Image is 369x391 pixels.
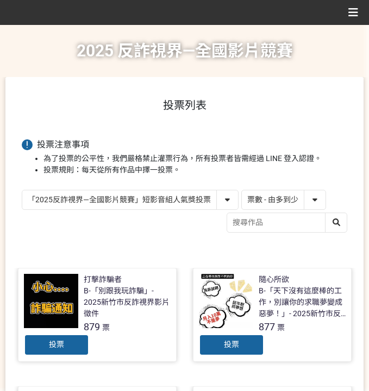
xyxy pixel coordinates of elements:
[277,323,285,332] span: 票
[43,164,347,176] li: 投票規則：每天從所有作品中擇一投票。
[259,321,275,332] span: 877
[77,25,293,77] h1: 2025 反詐視界—全國影片競賽
[84,274,122,285] div: 打擊詐騙者
[193,268,352,362] a: 隨心所欲B-「天下沒有這麼棒的工作，別讓你的求職夢變成惡夢！」- 2025新竹市反詐視界影片徵件877票投票
[84,321,100,332] span: 879
[102,323,110,332] span: 票
[22,99,347,112] h1: 投票列表
[84,285,171,319] div: B-「別跟我玩詐騙」- 2025新竹市反詐視界影片徵件
[259,274,289,285] div: 隨心所欲
[37,139,89,150] span: 投票注意事項
[49,340,64,349] span: 投票
[224,340,239,349] span: 投票
[18,268,177,362] a: 打擊詐騙者B-「別跟我玩詐騙」- 2025新竹市反詐視界影片徵件879票投票
[43,153,347,164] li: 為了投票的公平性，我們嚴格禁止灌票行為，所有投票者皆需經過 LINE 登入認證。
[227,213,347,232] input: 搜尋作品
[259,285,346,319] div: B-「天下沒有這麼棒的工作，別讓你的求職夢變成惡夢！」- 2025新竹市反詐視界影片徵件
